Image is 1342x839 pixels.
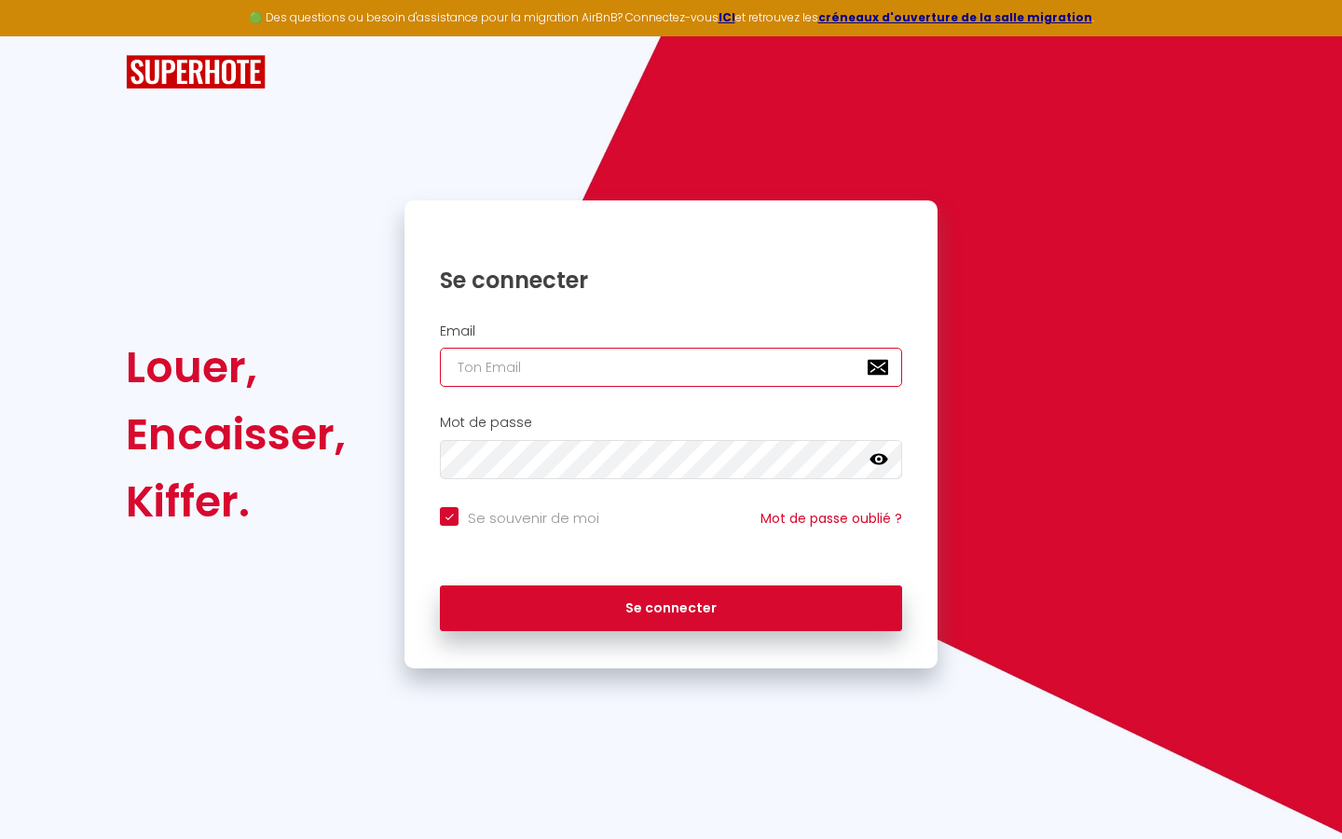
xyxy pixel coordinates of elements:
[126,334,346,401] div: Louer,
[440,348,902,387] input: Ton Email
[15,7,71,63] button: Ouvrir le widget de chat LiveChat
[440,585,902,632] button: Se connecter
[440,415,902,431] h2: Mot de passe
[719,9,735,25] a: ICI
[818,9,1092,25] a: créneaux d'ouverture de la salle migration
[126,401,346,468] div: Encaisser,
[760,509,902,528] a: Mot de passe oublié ?
[126,468,346,535] div: Kiffer.
[440,323,902,339] h2: Email
[126,55,266,89] img: SuperHote logo
[440,266,902,295] h1: Se connecter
